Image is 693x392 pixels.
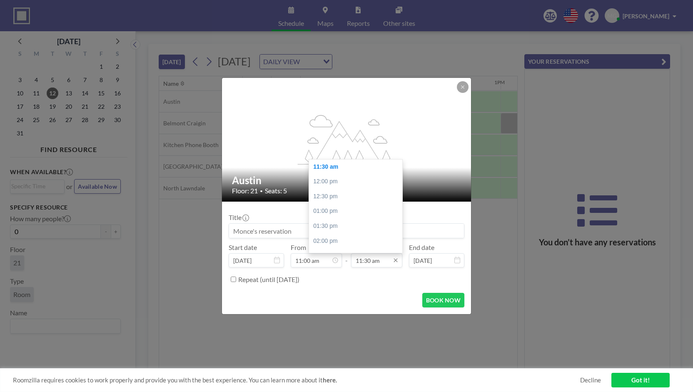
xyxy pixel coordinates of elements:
[309,219,406,234] div: 01:30 pm
[309,204,406,219] div: 01:00 pm
[232,174,462,187] h2: Austin
[229,213,248,222] label: Title
[580,376,601,384] a: Decline
[422,293,464,307] button: BOOK NOW
[309,174,406,189] div: 12:00 pm
[309,160,406,175] div: 11:30 am
[309,189,406,204] div: 12:30 pm
[229,243,257,252] label: Start date
[323,376,337,384] a: here.
[232,187,258,195] span: Floor: 21
[238,275,299,284] label: Repeat (until [DATE])
[611,373,670,387] a: Got it!
[265,187,287,195] span: Seats: 5
[291,243,306,252] label: From
[229,224,464,238] input: Monce's reservation
[309,234,406,249] div: 02:00 pm
[260,188,263,194] span: •
[13,376,580,384] span: Roomzilla requires cookies to work properly and provide you with the best experience. You can lea...
[309,248,406,263] div: 02:30 pm
[345,246,348,265] span: -
[409,243,434,252] label: End date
